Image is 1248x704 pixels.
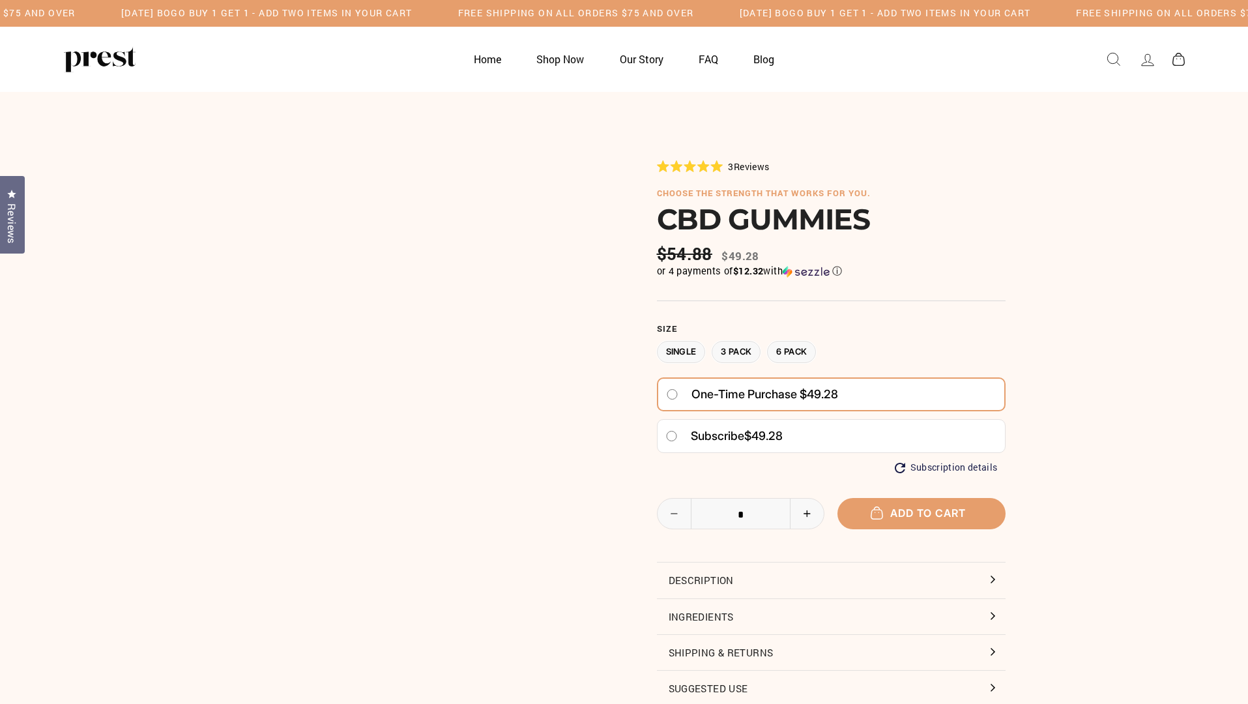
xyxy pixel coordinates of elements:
span: $49.28 [721,248,759,263]
input: Subscribe$49.28 [665,431,678,441]
h5: Free Shipping on all orders $75 and over [458,8,694,19]
h5: [DATE] BOGO BUY 1 GET 1 - ADD TWO ITEMS IN YOUR CART [740,8,1031,19]
input: quantity [658,499,824,530]
a: Our Story [603,46,680,72]
span: Subscribe [691,429,744,443]
img: PREST ORGANICS [64,46,136,72]
span: Add to cart [877,506,966,520]
button: Subscription details [895,462,998,473]
div: 3Reviews [657,159,770,173]
h6: choose the strength that works for you. [657,188,1006,199]
button: Description [657,563,1006,598]
div: or 4 payments of with [657,265,1006,278]
a: Shop Now [520,46,600,72]
div: or 4 payments of$12.32withSezzle Click to learn more about Sezzle [657,265,1006,278]
h5: [DATE] BOGO BUY 1 GET 1 - ADD TWO ITEMS IN YOUR CART [121,8,413,19]
ul: Primary [457,46,791,72]
button: Ingredients [657,599,1006,634]
button: Increase item quantity by one [790,499,824,529]
button: Add to cart [837,498,1006,529]
span: 3 [728,160,733,173]
label: 3 Pack [712,341,761,364]
img: Sezzle [783,266,830,278]
a: FAQ [682,46,734,72]
span: $54.88 [657,244,716,264]
label: Single [657,341,706,364]
span: One-time purchase $49.28 [691,383,838,406]
span: Subscription details [910,462,998,473]
span: $12.32 [733,265,763,277]
h1: CBD GUMMIES [657,205,1006,234]
button: Reduce item quantity by one [658,499,691,529]
span: Reviews [3,203,20,244]
span: $49.28 [744,429,783,443]
label: 6 Pack [767,341,816,364]
label: Size [657,324,1006,334]
a: Home [457,46,517,72]
input: One-time purchase $49.28 [666,389,678,400]
a: Blog [737,46,791,72]
button: Shipping & Returns [657,635,1006,670]
span: Reviews [734,160,770,173]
